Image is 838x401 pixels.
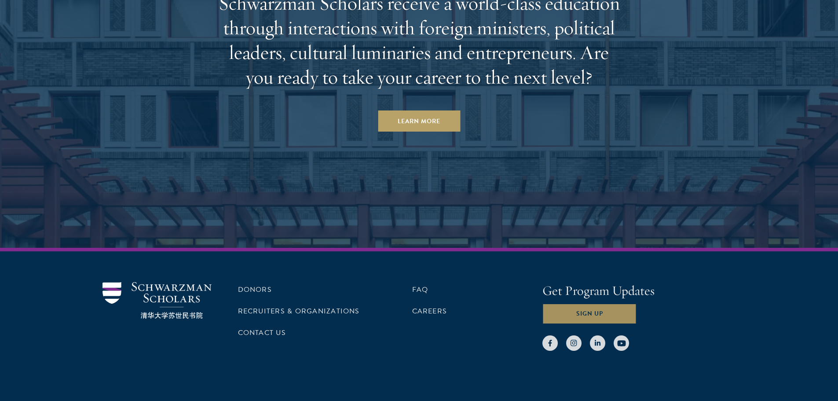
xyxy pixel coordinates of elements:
a: FAQ [412,284,428,295]
a: Donors [238,284,272,295]
a: Recruiters & Organizations [238,306,360,316]
img: Schwarzman Scholars [102,282,212,319]
a: Contact Us [238,327,286,338]
a: Learn More [378,110,460,132]
h4: Get Program Updates [542,282,736,300]
button: Sign Up [542,303,637,324]
a: Careers [412,306,447,316]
